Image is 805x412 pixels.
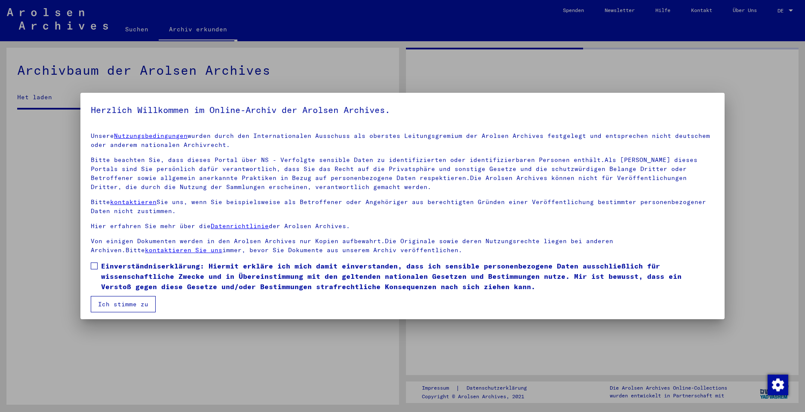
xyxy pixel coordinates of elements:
[91,131,714,150] p: Unsere wurden durch den Internationalen Ausschuss als oberstes Leitungsgremium der Arolsen Archiv...
[91,222,714,231] p: Hier erfahren Sie mehr über die der Arolsen Archives.
[91,198,714,216] p: Bitte Sie uns, wenn Sie beispielsweise als Betroffener oder Angehöriger aus berechtigten Gründen ...
[767,374,788,395] div: Zustimmung ändern
[110,198,157,206] a: kontaktieren
[114,132,187,140] a: Nutzungsbedingungen
[91,156,714,192] p: Bitte beachten Sie, dass dieses Portal über NS - Verfolgte sensible Daten zu identifizierten oder...
[145,246,222,254] a: kontaktieren Sie uns
[91,237,714,255] p: Von einigen Dokumenten werden in den Arolsen Archives nur Kopien aufbewahrt.Die Originale sowie d...
[91,296,156,312] button: Ich stimme zu
[91,103,714,117] h5: Herzlich Willkommen im Online-Archiv der Arolsen Archives.
[101,261,714,292] span: Einverständniserklärung: Hiermit erkläre ich mich damit einverstanden, dass ich sensible personen...
[211,222,269,230] a: Datenrichtlinie
[768,375,788,395] img: Zustimmung ändern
